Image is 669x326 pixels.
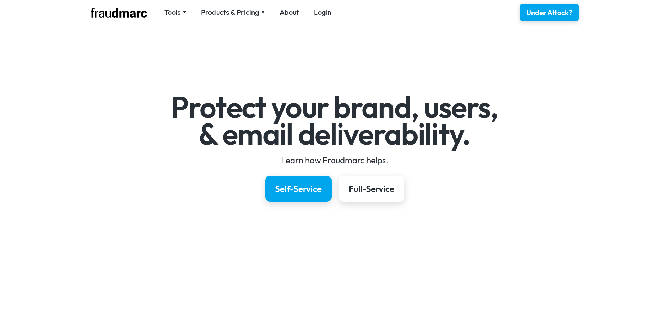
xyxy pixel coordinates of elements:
div: Self-Service [275,183,322,194]
div: Products & Pricing [201,7,265,17]
div: Tools [164,7,186,17]
a: Login [314,7,332,17]
a: About [280,7,299,17]
div: Learn how Fraudmarc helps. [130,155,539,166]
a: Under Attack? [520,4,579,21]
a: Full-Service [339,176,404,202]
a: Self-Service [265,176,332,202]
div: Tools [164,7,181,17]
div: Full-Service [349,183,394,194]
div: Under Attack? [526,8,572,18]
div: Products & Pricing [201,7,259,17]
h1: Protect your brand, users, & email deliverability. [130,94,539,147]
